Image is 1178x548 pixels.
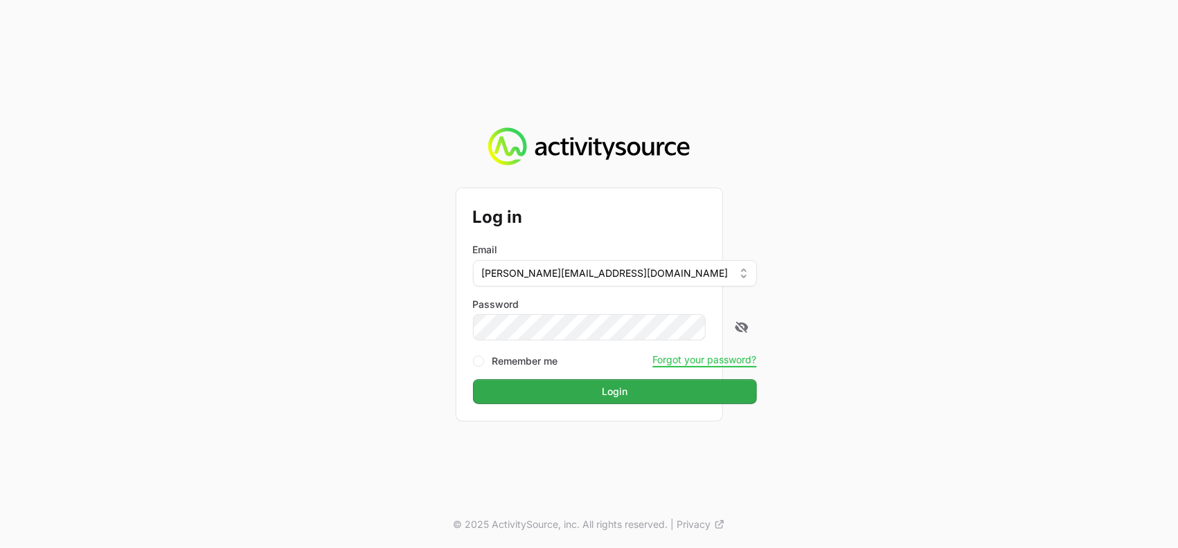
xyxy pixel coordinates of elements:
[473,205,757,230] h2: Log in
[488,127,690,166] img: Activity Source
[492,354,558,368] label: Remember me
[653,354,757,366] button: Forgot your password?
[454,518,668,531] p: © 2025 ActivitySource, inc. All rights reserved.
[677,518,725,531] a: Privacy
[671,518,675,531] span: |
[482,266,729,280] span: [PERSON_NAME][EMAIL_ADDRESS][DOMAIN_NAME]
[473,243,498,257] label: Email
[481,383,749,400] span: Login
[473,260,757,286] button: [PERSON_NAME][EMAIL_ADDRESS][DOMAIN_NAME]
[473,379,757,404] button: Login
[473,298,757,311] label: Password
